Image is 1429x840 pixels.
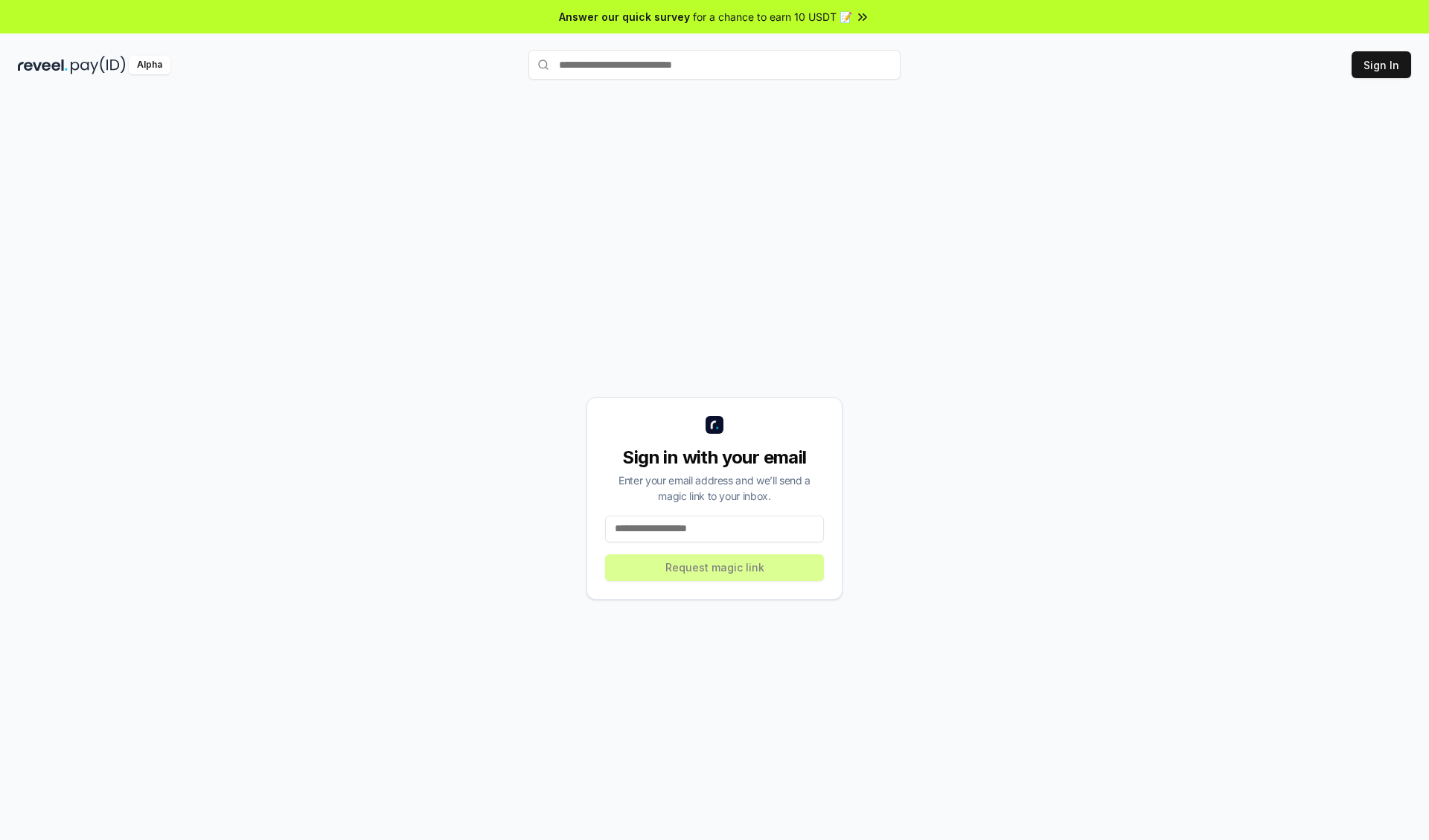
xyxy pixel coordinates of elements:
span: for a chance to earn 10 USDT 📝 [693,9,852,25]
img: logo_small [706,416,723,434]
img: reveel_dark [18,56,68,74]
div: Alpha [129,56,170,74]
div: Enter your email address and we’ll send a magic link to your inbox. [605,472,824,504]
span: Answer our quick survey [559,9,690,25]
div: Sign in with your email [605,446,824,469]
button: Sign In [1352,51,1411,78]
img: pay_id [71,56,126,74]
